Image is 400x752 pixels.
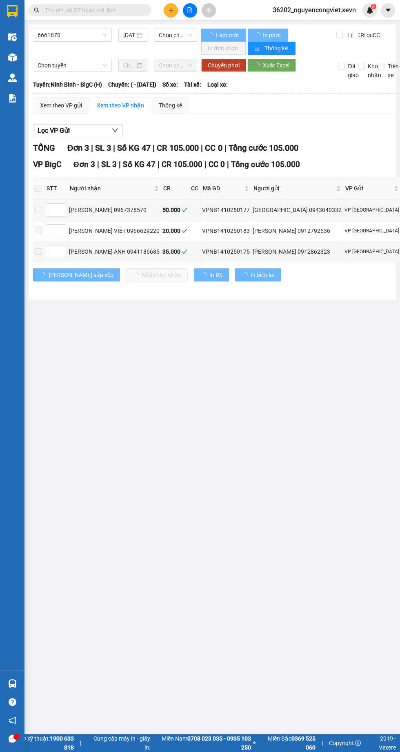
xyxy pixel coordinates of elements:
button: Chuyển phơi [201,59,246,72]
span: Thống kê [264,44,289,53]
button: [PERSON_NAME] sắp xếp [33,268,120,281]
span: notification [9,716,16,724]
span: Người gửi [253,184,335,193]
td: VPNB1410250177 [201,200,251,221]
img: warehouse-icon [8,74,17,82]
button: caret-down [381,3,395,18]
div: VP [GEOGRAPHIC_DATA] [344,227,399,235]
span: | [227,160,229,169]
span: Loại xe: [207,80,228,89]
span: 36202_nguyencongviet.xevn [266,5,362,15]
span: Lọc VP Gửi [38,125,70,136]
span: VP BigC [33,160,61,169]
span: copyright [355,740,361,746]
span: In biên lai [251,270,274,279]
button: In phơi [248,29,288,42]
button: bar-chartThống kê [248,42,296,55]
span: Đơn 3 [67,143,89,153]
button: Làm mới [201,29,246,42]
div: [PERSON_NAME] VIẾT 0966629220 [69,226,160,235]
span: Tổng cước 105.000 [231,160,300,169]
span: Đã giao [344,62,362,80]
img: icon-new-feature [366,7,373,14]
span: In DS [209,270,222,279]
span: check [182,207,187,213]
span: | [322,739,323,748]
button: In DS [194,268,229,281]
img: logo-vxr [7,5,18,18]
span: Mã GD [203,184,243,193]
button: plus [164,3,178,18]
strong: 0369 525 060 [291,735,316,751]
input: 15/10/2025 [123,31,135,40]
td: VPNB1410250183 [201,221,251,241]
span: CR 105.000 [162,160,202,169]
span: SL 3 [101,160,117,169]
button: Lọc VP Gửi [33,124,123,137]
td: VPNB1410250175 [201,241,251,262]
div: 50.000 [162,205,187,214]
span: loading [254,62,263,68]
div: Xem theo VP nhận [97,101,144,110]
span: Kho nhận [364,62,384,80]
span: CR 105.000 [157,143,199,153]
span: Chọn chuyến [159,59,192,71]
span: Miền Bắc [258,734,316,752]
span: Số KG 47 [117,143,151,153]
span: question-circle [9,698,16,706]
th: CC [189,177,201,200]
span: | [201,143,203,153]
span: caret-down [384,7,392,14]
div: VPNB1410250177 [202,205,250,214]
button: file-add [183,3,197,18]
div: VP [GEOGRAPHIC_DATA] [344,206,399,214]
span: search [34,7,40,13]
div: VPNB1410250183 [202,226,250,235]
div: VP [GEOGRAPHIC_DATA] [344,248,399,256]
span: Đơn 3 [73,160,95,169]
sup: 3 [371,4,376,9]
button: In biên lai [235,268,281,281]
span: Cung cấp máy in - giấy in: [87,734,150,752]
span: Người nhận [70,184,153,193]
span: [PERSON_NAME] sắp xếp [49,270,113,279]
span: Chọn tuyến [38,59,107,71]
span: bar-chart [254,45,261,52]
span: | [204,160,207,169]
span: Tổng cước 105.000 [228,143,298,153]
img: solution-icon [8,94,17,103]
input: Chọn ngày [123,61,135,70]
button: Xuất Excel [247,59,296,72]
div: [PERSON_NAME] 0967378570 [69,205,160,214]
span: file-add [187,7,193,13]
span: CC 0 [205,143,222,153]
span: | [80,739,81,748]
span: CC 0 [209,160,225,169]
div: [GEOGRAPHIC_DATA] 0943040332 [253,205,342,214]
th: CR [161,177,189,200]
span: 3 [372,4,375,9]
span: check [182,228,187,234]
th: STT [44,177,68,200]
span: TỔNG [33,143,55,153]
img: warehouse-icon [8,53,17,62]
span: Lọc CR [344,31,365,40]
span: Chuyến: ( - [DATE]) [108,80,156,89]
span: check [182,249,187,254]
div: [PERSON_NAME] ANH 0941186685 [69,247,160,256]
strong: 0708 023 035 - 0935 103 250 [187,735,251,751]
span: | [158,160,160,169]
span: loading [40,272,49,278]
button: In đơn chọn [201,42,246,55]
span: | [224,143,226,153]
span: Lọc CC [360,31,381,40]
div: Xem theo VP gửi [40,101,82,110]
span: Xuất Excel [263,61,289,70]
div: 35.000 [162,247,187,256]
span: 6661870 [38,29,107,41]
span: Chọn chuyến [159,29,192,41]
b: Tuyến: Ninh Bình - BigC (H) [33,81,102,88]
span: VP Gửi [345,184,392,193]
span: loading [255,32,262,38]
span: SL 3 [95,143,111,153]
